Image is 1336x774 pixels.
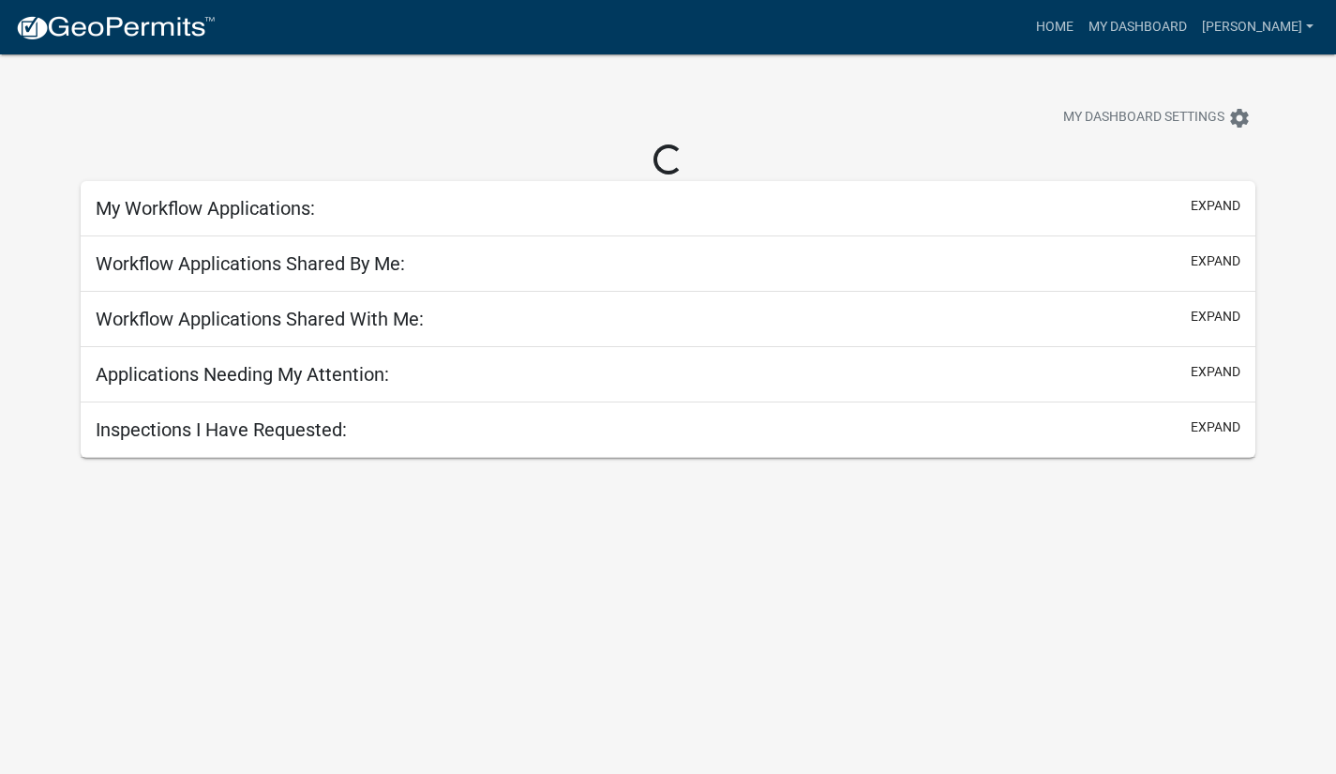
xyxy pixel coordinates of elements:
button: expand [1191,362,1240,382]
button: expand [1191,417,1240,437]
h5: Inspections I Have Requested: [96,418,347,441]
i: settings [1228,107,1251,129]
h5: Workflow Applications Shared With Me: [96,308,424,330]
h5: Applications Needing My Attention: [96,363,389,386]
h5: My Workflow Applications: [96,197,315,220]
a: [PERSON_NAME] [1194,9,1321,45]
button: expand [1191,196,1240,216]
a: Home [1028,9,1081,45]
h5: Workflow Applications Shared By Me: [96,252,405,275]
button: My Dashboard Settingssettings [1048,99,1266,136]
button: expand [1191,307,1240,326]
span: My Dashboard Settings [1063,107,1224,129]
a: My Dashboard [1081,9,1194,45]
button: expand [1191,251,1240,271]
